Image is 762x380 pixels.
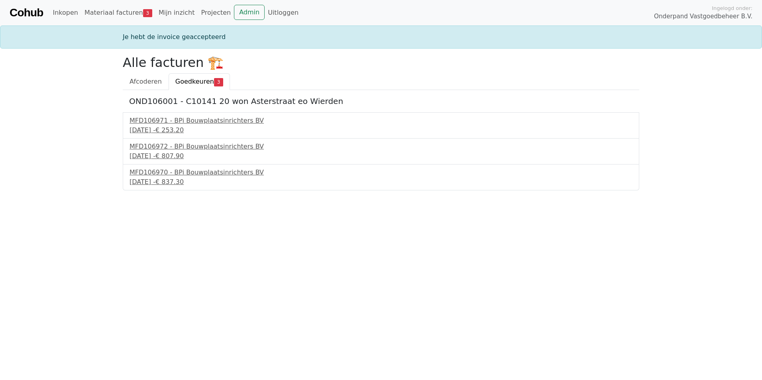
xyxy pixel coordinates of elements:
span: Ingelogd onder: [712,4,752,12]
div: [DATE] - [130,151,632,161]
h2: Alle facturen 🏗️ [123,55,639,70]
a: MFD106972 - BPi Bouwplaatsinrichters BV[DATE] -€ 807.90 [130,142,632,161]
a: Uitloggen [265,5,302,21]
a: MFD106970 - BPi Bouwplaatsinrichters BV[DATE] -€ 837.30 [130,168,632,187]
div: MFD106971 - BPi Bouwplaatsinrichters BV [130,116,632,125]
a: Admin [234,5,265,20]
div: MFD106970 - BPi Bouwplaatsinrichters BV [130,168,632,177]
span: € 807.90 [155,152,184,160]
a: Projecten [198,5,234,21]
a: Materiaal facturen3 [81,5,155,21]
span: Onderpand Vastgoedbeheer B.V. [654,12,752,21]
span: 3 [214,78,223,86]
h5: OND106001 - C10141 20 won Asterstraat eo Wierden [129,96,633,106]
span: Afcoderen [130,78,162,85]
a: Goedkeuren3 [169,73,230,90]
div: MFD106972 - BPi Bouwplaatsinrichters BV [130,142,632,151]
span: Goedkeuren [175,78,214,85]
span: € 253.20 [155,126,184,134]
div: [DATE] - [130,177,632,187]
a: Mijn inzicht [155,5,198,21]
span: € 837.30 [155,178,184,186]
div: [DATE] - [130,125,632,135]
a: MFD106971 - BPi Bouwplaatsinrichters BV[DATE] -€ 253.20 [130,116,632,135]
a: Afcoderen [123,73,169,90]
a: Inkopen [49,5,81,21]
span: 3 [143,9,152,17]
div: Je hebt de invoice geaccepteerd [118,32,644,42]
a: Cohub [10,3,43,22]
